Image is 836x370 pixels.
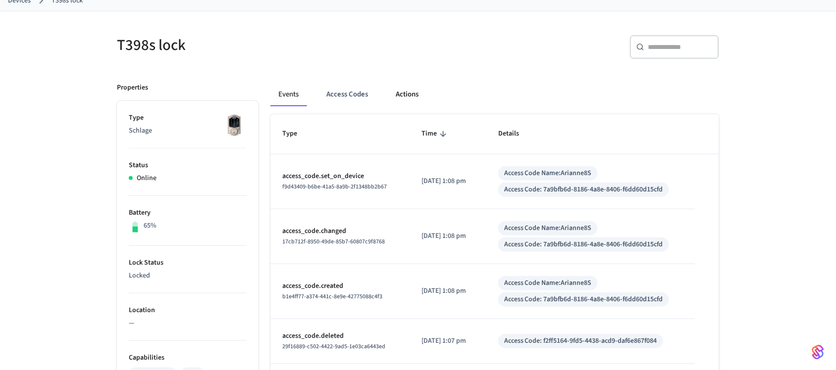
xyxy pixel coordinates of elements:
button: Events [270,83,307,106]
p: [DATE] 1:07 pm [421,336,474,346]
button: Actions [388,83,426,106]
div: ant example [270,83,719,106]
p: Online [137,173,157,184]
p: Battery [129,208,247,218]
p: access_code.created [282,281,398,291]
span: Details [498,126,532,141]
p: Lock Status [129,258,247,268]
img: Schlage Sense Smart Deadbolt with Camelot Trim, Front [222,113,247,138]
p: access_code.changed [282,226,398,236]
p: Schlage [129,126,247,136]
div: Access Code: f2ff5164-9fd5-4438-acd9-daf6e867f084 [504,336,657,346]
p: Status [129,160,247,171]
h5: T398s lock [117,35,412,55]
p: — [129,318,247,328]
button: Access Codes [318,83,376,106]
p: Location [129,305,247,316]
span: 29f16889-c502-4422-9ad5-1e03ca6443ed [282,342,385,351]
div: Access Code: 7a9bfb6d-8186-4a8e-8406-f6dd60d15cfd [504,294,663,305]
span: Time [421,126,450,141]
span: 17cb712f-8950-49de-85b7-60807c9f8768 [282,237,385,246]
div: Access Code: 7a9bfb6d-8186-4a8e-8406-f6dd60d15cfd [504,185,663,195]
div: Access Code Name: Arianne8S [504,278,592,288]
div: Access Code Name: Arianne8S [504,168,592,179]
p: access_code.deleted [282,331,398,341]
span: Type [282,126,310,141]
p: 65% [144,221,157,231]
img: SeamLogoGradient.69752ec5.svg [812,344,824,360]
p: [DATE] 1:08 pm [421,176,474,186]
div: Access Code: 7a9bfb6d-8186-4a8e-8406-f6dd60d15cfd [504,239,663,250]
span: b1e4ff77-a374-441c-8e9e-42775088c4f3 [282,292,382,301]
span: f9d43409-b6be-41a5-8a9b-2f1348bb2b67 [282,183,387,191]
div: Access Code Name: Arianne8S [504,223,592,233]
p: Type [129,113,247,123]
p: [DATE] 1:08 pm [421,286,474,296]
p: access_code.set_on_device [282,171,398,182]
p: Locked [129,271,247,281]
p: [DATE] 1:08 pm [421,231,474,241]
p: Capabilities [129,353,247,363]
p: Properties [117,83,148,93]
